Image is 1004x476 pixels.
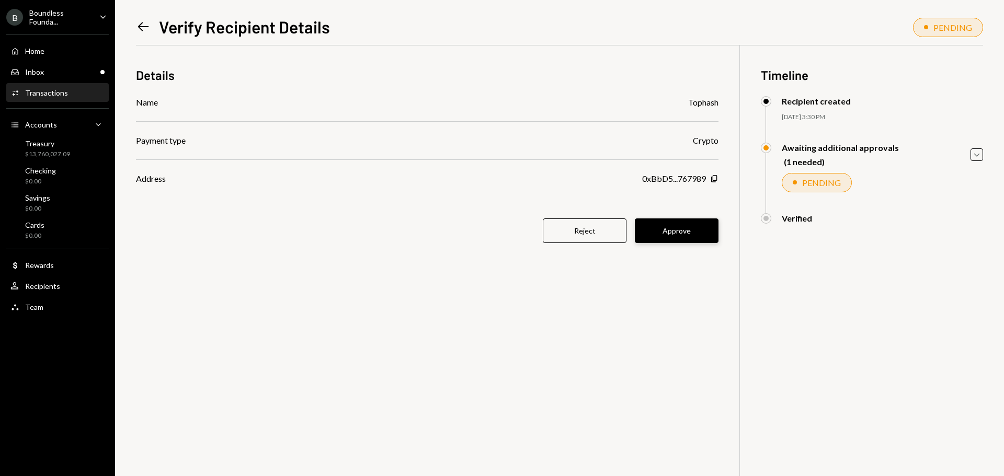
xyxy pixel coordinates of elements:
h1: Verify Recipient Details [159,16,330,37]
a: Savings$0.00 [6,190,109,215]
div: PENDING [933,22,972,32]
div: Recipients [25,282,60,291]
a: Home [6,41,109,60]
div: $0.00 [25,231,44,240]
h3: Details [136,66,175,84]
a: Accounts [6,115,109,134]
div: Verified [782,213,812,223]
div: $13,760,027.09 [25,150,70,159]
h3: Timeline [761,66,983,84]
a: Team [6,297,109,316]
div: 0xBbD5...767989 [642,172,706,185]
div: Cards [25,220,44,229]
div: Awaiting additional approvals [782,143,899,153]
button: Reject [543,218,626,243]
div: Treasury [25,139,70,148]
div: $0.00 [25,177,56,186]
div: Crypto [693,134,718,147]
a: Recipients [6,276,109,295]
div: Home [25,47,44,55]
div: Boundless Founda... [29,8,91,26]
div: B [6,9,23,26]
div: (1 needed) [784,157,899,167]
div: Name [136,96,158,109]
div: Savings [25,193,50,202]
div: PENDING [802,178,841,188]
div: Inbox [25,67,44,76]
div: Recipient created [782,96,851,106]
div: Transactions [25,88,68,97]
div: Rewards [25,261,54,270]
div: [DATE] 3:30 PM [782,113,983,122]
div: Checking [25,166,56,175]
a: Transactions [6,83,109,102]
div: Accounts [25,120,57,129]
div: Payment type [136,134,186,147]
a: Treasury$13,760,027.09 [6,136,109,161]
a: Checking$0.00 [6,163,109,188]
div: Address [136,172,166,185]
div: $0.00 [25,204,50,213]
button: Approve [635,218,718,243]
a: Cards$0.00 [6,217,109,242]
div: Tophash [688,96,718,109]
a: Inbox [6,62,109,81]
a: Rewards [6,256,109,274]
div: Team [25,303,43,311]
